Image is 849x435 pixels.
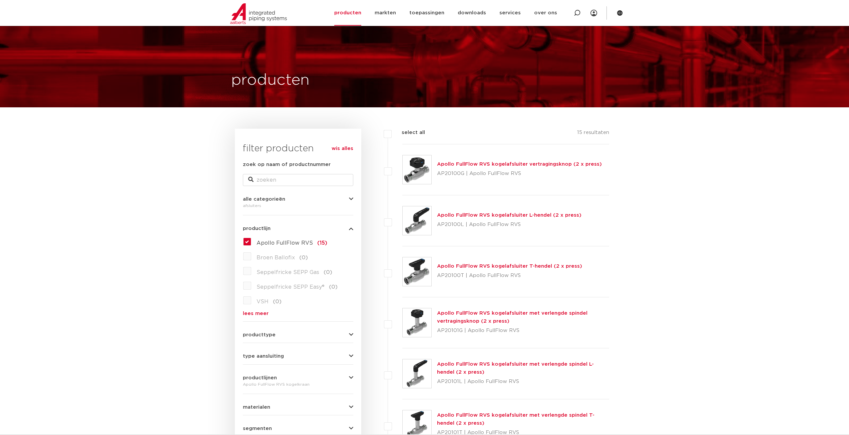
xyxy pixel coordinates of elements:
div: Apollo FullFlow RVS kogelkraan [243,380,353,388]
span: alle categorieën [243,197,285,202]
span: materialen [243,405,270,410]
button: segmenten [243,426,353,431]
span: (0) [329,284,338,290]
img: Thumbnail for Apollo FullFlow RVS kogelafsluiter met verlengde spindel vertragingsknop (2 x press) [403,308,431,337]
p: AP20101G | Apollo FullFlow RVS [437,325,609,336]
span: (0) [324,270,332,275]
button: productlijnen [243,375,353,380]
span: Apollo FullFlow RVS [257,240,313,246]
a: Apollo FullFlow RVS kogelafsluiter met verlengde spindel L-hendel (2 x press) [437,362,594,375]
span: producttype [243,332,276,337]
button: type aansluiting [243,354,353,359]
a: lees meer [243,311,353,316]
span: VSH [257,299,269,304]
a: Apollo FullFlow RVS kogelafsluiter met verlengde spindel vertragingsknop (2 x press) [437,311,587,324]
button: producttype [243,332,353,337]
img: Thumbnail for Apollo FullFlow RVS kogelafsluiter T-hendel (2 x press) [403,257,431,286]
p: AP20100L | Apollo FullFlow RVS [437,219,581,230]
span: type aansluiting [243,354,284,359]
button: productlijn [243,226,353,231]
p: AP20101L | Apollo FullFlow RVS [437,376,609,387]
img: Thumbnail for Apollo FullFlow RVS kogelafsluiter met verlengde spindel L-hendel (2 x press) [403,359,431,388]
h3: filter producten [243,142,353,155]
span: Seppelfricke SEPP Easy® [257,284,325,290]
a: wis alles [332,145,353,153]
span: (0) [273,299,282,304]
span: segmenten [243,426,272,431]
a: Apollo FullFlow RVS kogelafsluiter vertragingsknop (2 x press) [437,162,602,167]
span: (15) [317,240,327,246]
span: Seppelfricke SEPP Gas [257,270,319,275]
h1: producten [231,70,310,91]
a: Apollo FullFlow RVS kogelafsluiter T-hendel (2 x press) [437,264,582,269]
span: productlijn [243,226,271,231]
a: Apollo FullFlow RVS kogelafsluiter met verlengde spindel T-hendel (2 x press) [437,413,594,426]
span: productlijnen [243,375,277,380]
label: select all [392,129,425,137]
a: Apollo FullFlow RVS kogelafsluiter L-hendel (2 x press) [437,213,581,218]
span: Broen Ballofix [257,255,295,260]
p: AP20100G | Apollo FullFlow RVS [437,168,602,179]
img: Thumbnail for Apollo FullFlow RVS kogelafsluiter L-hendel (2 x press) [403,206,431,235]
button: alle categorieën [243,197,353,202]
div: afsluiters [243,202,353,210]
input: zoeken [243,174,353,186]
p: AP20100T | Apollo FullFlow RVS [437,270,582,281]
span: (0) [299,255,308,260]
img: Thumbnail for Apollo FullFlow RVS kogelafsluiter vertragingsknop (2 x press) [403,155,431,184]
p: 15 resultaten [577,129,609,139]
label: zoek op naam of productnummer [243,161,331,169]
button: materialen [243,405,353,410]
